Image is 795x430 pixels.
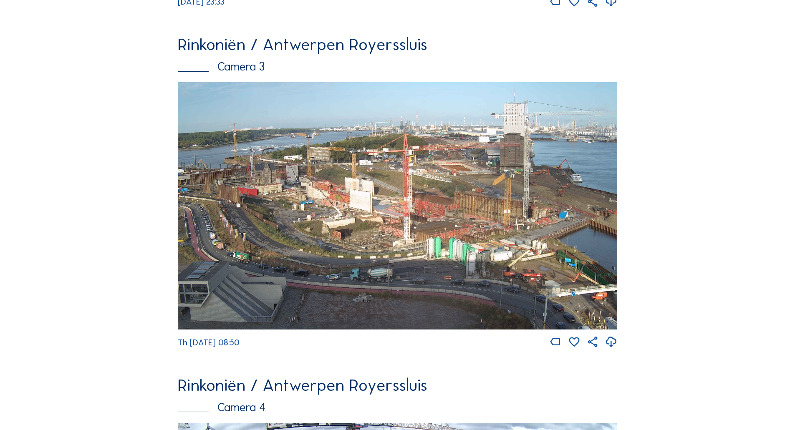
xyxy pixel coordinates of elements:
[178,377,617,394] div: Rinkoniën / Antwerpen Royerssluis
[178,82,617,329] img: Image
[178,60,617,72] div: Camera 3
[178,401,617,413] div: Camera 4
[178,36,617,53] div: Rinkoniën / Antwerpen Royerssluis
[178,337,240,347] span: Th [DATE] 08:50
